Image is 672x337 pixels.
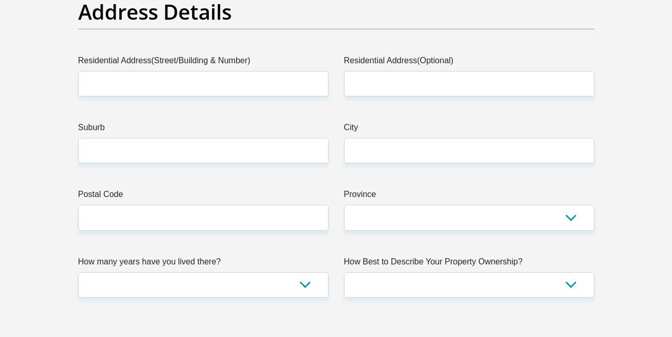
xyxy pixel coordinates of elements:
[344,272,594,298] select: Please select a value
[344,256,594,272] label: How Best to Describe Your Property Ownership?
[78,256,328,272] label: How many years have you lived there?
[344,205,594,230] select: Please Select a Province
[78,272,328,298] select: Please select a value
[78,138,328,163] input: Suburb
[344,54,594,71] label: Residential Address(Optional)
[78,71,328,96] input: Valid residential address
[344,138,594,163] input: City
[344,121,594,138] label: City
[344,71,594,96] input: Address line 2 (Optional)
[78,121,328,138] label: Suburb
[78,188,328,205] label: Postal Code
[78,205,328,230] input: Postal Code
[78,54,328,71] label: Residential Address(Street/Building & Number)
[344,188,594,205] label: Province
